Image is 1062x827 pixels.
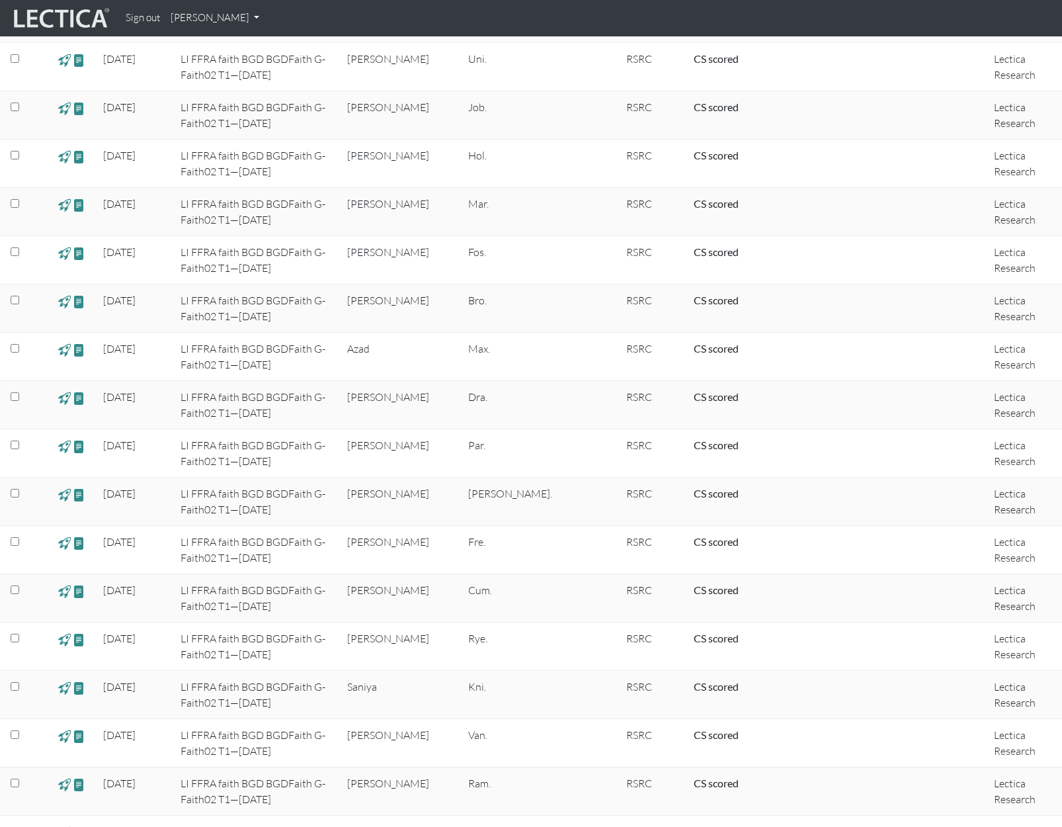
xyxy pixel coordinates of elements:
[95,381,173,429] td: [DATE]
[339,526,460,574] td: [PERSON_NAME]
[618,381,686,429] td: RSRC
[986,478,1062,526] td: Lectica Research
[986,140,1062,188] td: Lectica Research
[58,632,71,647] span: view
[339,623,460,671] td: [PERSON_NAME]
[95,478,173,526] td: [DATE]
[618,284,686,333] td: RSRC
[618,429,686,478] td: RSRC
[618,574,686,623] td: RSRC
[618,671,686,719] td: RSRC
[95,188,173,236] td: [DATE]
[58,197,71,212] span: view
[694,294,739,306] a: Completed = assessment has been completed; CS scored = assessment has been CLAS scored; LS scored...
[95,767,173,816] td: [DATE]
[339,767,460,816] td: [PERSON_NAME]
[986,43,1062,91] td: Lectica Research
[339,574,460,623] td: [PERSON_NAME]
[339,333,460,381] td: Azad
[173,767,339,816] td: LI FFRA faith BGD BGDFaith G-Faith02 T1—[DATE]
[618,333,686,381] td: RSRC
[339,43,460,91] td: [PERSON_NAME]
[173,188,339,236] td: LI FFRA faith BGD BGDFaith G-Faith02 T1—[DATE]
[58,487,71,502] span: view
[986,623,1062,671] td: Lectica Research
[618,236,686,284] td: RSRC
[73,390,85,406] span: view
[339,188,460,236] td: [PERSON_NAME]
[73,487,85,502] span: view
[694,487,739,500] a: Completed = assessment has been completed; CS scored = assessment has been CLAS scored; LS scored...
[173,719,339,767] td: LI FFRA faith BGD BGDFaith G-Faith02 T1—[DATE]
[95,91,173,140] td: [DATE]
[618,719,686,767] td: RSRC
[694,777,739,789] a: Completed = assessment has been completed; CS scored = assessment has been CLAS scored; LS scored...
[694,101,739,113] a: Completed = assessment has been completed; CS scored = assessment has been CLAS scored; LS scored...
[58,777,71,792] span: view
[173,333,339,381] td: LI FFRA faith BGD BGDFaith G-Faith02 T1—[DATE]
[339,91,460,140] td: [PERSON_NAME]
[618,43,686,91] td: RSRC
[173,526,339,574] td: LI FFRA faith BGD BGDFaith G-Faith02 T1—[DATE]
[339,284,460,333] td: [PERSON_NAME]
[58,439,71,454] span: view
[120,5,165,31] a: Sign out
[694,149,739,161] a: Completed = assessment has been completed; CS scored = assessment has been CLAS scored; LS scored...
[694,342,739,355] a: Completed = assessment has been completed; CS scored = assessment has been CLAS scored; LS scored...
[618,91,686,140] td: RSRC
[986,671,1062,719] td: Lectica Research
[460,333,560,381] td: Max.
[95,671,173,719] td: [DATE]
[618,188,686,236] td: RSRC
[460,236,560,284] td: Fos.
[694,439,739,451] a: Completed = assessment has been completed; CS scored = assessment has been CLAS scored; LS scored...
[618,767,686,816] td: RSRC
[460,284,560,333] td: Bro.
[73,197,85,212] span: view
[339,478,460,526] td: [PERSON_NAME]
[339,719,460,767] td: [PERSON_NAME]
[173,91,339,140] td: LI FFRA faith BGD BGDFaith G-Faith02 T1—[DATE]
[58,390,71,406] span: view
[460,767,560,816] td: Ram.
[694,632,739,644] a: Completed = assessment has been completed; CS scored = assessment has been CLAS scored; LS scored...
[460,188,560,236] td: Mar.
[173,478,339,526] td: LI FFRA faith BGD BGDFaith G-Faith02 T1—[DATE]
[460,429,560,478] td: Par.
[460,719,560,767] td: Van.
[173,381,339,429] td: LI FFRA faith BGD BGDFaith G-Faith02 T1—[DATE]
[95,623,173,671] td: [DATE]
[339,236,460,284] td: [PERSON_NAME]
[73,584,85,599] span: view
[173,140,339,188] td: LI FFRA faith BGD BGDFaith G-Faith02 T1—[DATE]
[11,6,110,31] img: lecticalive
[618,623,686,671] td: RSRC
[95,140,173,188] td: [DATE]
[694,728,739,741] a: Completed = assessment has been completed; CS scored = assessment has been CLAS scored; LS scored...
[694,245,739,258] a: Completed = assessment has been completed; CS scored = assessment has been CLAS scored; LS scored...
[58,342,71,357] span: view
[694,390,739,403] a: Completed = assessment has been completed; CS scored = assessment has been CLAS scored; LS scored...
[173,623,339,671] td: LI FFRA faith BGD BGDFaith G-Faith02 T1—[DATE]
[986,526,1062,574] td: Lectica Research
[73,245,85,261] span: view
[339,140,460,188] td: [PERSON_NAME]
[73,342,85,357] span: view
[58,728,71,744] span: view
[95,43,173,91] td: [DATE]
[986,91,1062,140] td: Lectica Research
[58,101,71,116] span: view
[73,535,85,550] span: view
[95,526,173,574] td: [DATE]
[460,526,560,574] td: Fre.
[73,149,85,164] span: view
[73,101,85,116] span: view
[460,140,560,188] td: Hol.
[73,294,85,309] span: view
[986,767,1062,816] td: Lectica Research
[173,671,339,719] td: LI FFRA faith BGD BGDFaith G-Faith02 T1—[DATE]
[986,429,1062,478] td: Lectica Research
[73,632,85,647] span: view
[460,478,560,526] td: [PERSON_NAME].
[165,5,265,31] a: [PERSON_NAME]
